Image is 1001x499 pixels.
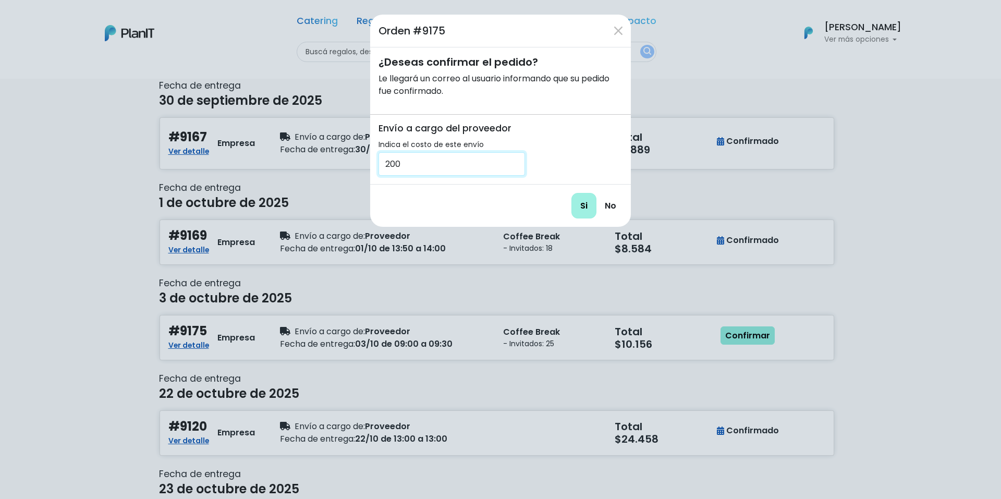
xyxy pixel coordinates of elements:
p: Le llegará un correo al usuario informando que su pedido fue confirmado. [379,72,622,98]
div: ¿Necesitás ayuda? [54,10,150,30]
h6: Envío a cargo del proveedor [379,123,525,134]
input: Si [571,193,596,218]
label: Indica el costo de este envío [379,139,484,150]
button: Close [610,22,627,39]
h5: ¿Deseas confirmar el pedido? [379,56,622,68]
h5: Orden #9175 [379,23,445,39]
a: No [599,193,622,218]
